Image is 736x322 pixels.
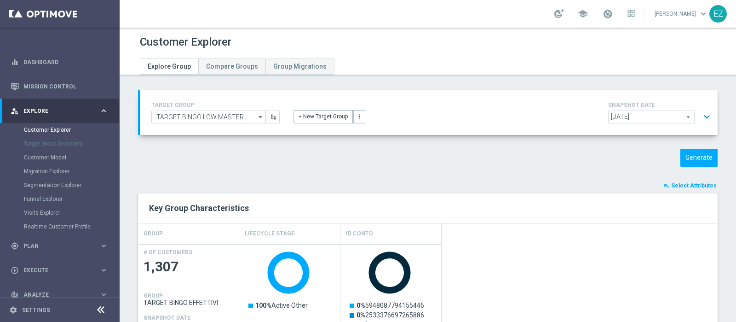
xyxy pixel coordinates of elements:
[24,123,119,137] div: Customer Explorer
[293,110,353,123] button: + New Target Group
[11,291,19,299] i: track_changes
[144,258,234,276] span: 1,307
[273,63,327,70] span: Group Migrations
[24,126,96,134] a: Customer Explorer
[140,59,334,75] ul: Tabs
[698,9,708,19] span: keyboard_arrow_down
[151,100,707,126] div: TARGET GROUP arrow_drop_down + New Target Group more_vert SNAPSHOT DATE arrow_drop_down expand_more
[23,74,108,99] a: Mission Control
[24,195,96,203] a: Funnel Explorer
[99,290,108,299] i: keyboard_arrow_right
[346,226,373,242] h4: Id Conto
[9,306,17,314] i: settings
[11,50,108,74] div: Dashboard
[11,266,99,275] div: Execute
[11,107,99,115] div: Explore
[149,203,707,214] h2: Key Group Characteristics
[140,35,231,49] h1: Customer Explorer
[11,58,19,66] i: equalizer
[10,83,109,90] button: Mission Control
[148,63,191,70] span: Explore Group
[24,168,96,175] a: Migration Explorer
[578,9,588,19] span: school
[11,291,99,299] div: Analyze
[99,266,108,275] i: keyboard_arrow_right
[608,102,714,108] h4: SNAPSHOT DATE
[356,302,365,309] tspan: 0%
[22,307,50,313] a: Settings
[11,74,108,99] div: Mission Control
[356,311,365,319] tspan: 0%
[671,182,717,189] span: Select Attributes
[11,242,19,250] i: gps_fixed
[23,292,99,298] span: Analyze
[144,315,190,321] h4: SNAPSHOT DATE
[10,59,109,66] button: equalizer Dashboard
[10,242,109,250] button: gps_fixed Plan keyboard_arrow_right
[663,182,670,189] i: playlist_add_check
[10,291,109,299] button: track_changes Analyze keyboard_arrow_right
[23,108,99,114] span: Explore
[24,209,96,217] a: Visits Explorer
[24,137,119,151] div: Target Group Discovery
[24,154,96,161] a: Customer Model
[709,5,727,23] div: EZ
[11,107,19,115] i: person_search
[24,192,119,206] div: Funnel Explorer
[144,293,163,299] h4: GROUP
[245,226,294,242] h4: Lifecycle Stage
[24,181,96,189] a: Segmentation Explorer
[654,7,709,21] a: [PERSON_NAME]keyboard_arrow_down
[662,181,718,191] button: playlist_add_check Select Attributes
[11,266,19,275] i: play_circle_outline
[256,111,265,123] i: arrow_drop_down
[353,110,366,123] button: more_vert
[23,50,108,74] a: Dashboard
[99,241,108,250] i: keyboard_arrow_right
[24,206,119,220] div: Visits Explorer
[255,302,308,309] text: Active Other
[11,242,99,250] div: Plan
[151,102,280,108] h4: TARGET GROUP
[144,226,163,242] h4: GROUP
[144,299,234,306] span: TARGET BINGO EFFETTIVI
[151,111,266,123] input: Select Existing or Create New
[10,267,109,274] button: play_circle_outline Execute keyboard_arrow_right
[24,220,119,234] div: Realtime Customer Profile
[255,302,271,309] tspan: 100%
[700,108,713,126] button: expand_more
[23,243,99,249] span: Plan
[10,107,109,115] button: person_search Explore keyboard_arrow_right
[144,249,192,256] h4: # OF CUSTOMERS
[680,149,718,167] button: Generate
[356,302,424,309] text: 5948087794155446
[206,63,258,70] span: Compare Groups
[99,106,108,115] i: keyboard_arrow_right
[356,113,363,120] i: more_vert
[24,164,119,178] div: Migration Explorer
[356,311,424,319] text: 2533376697265886
[23,268,99,273] span: Execute
[24,151,119,164] div: Customer Model
[24,223,96,230] a: Realtime Customer Profile
[24,178,119,192] div: Segmentation Explorer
